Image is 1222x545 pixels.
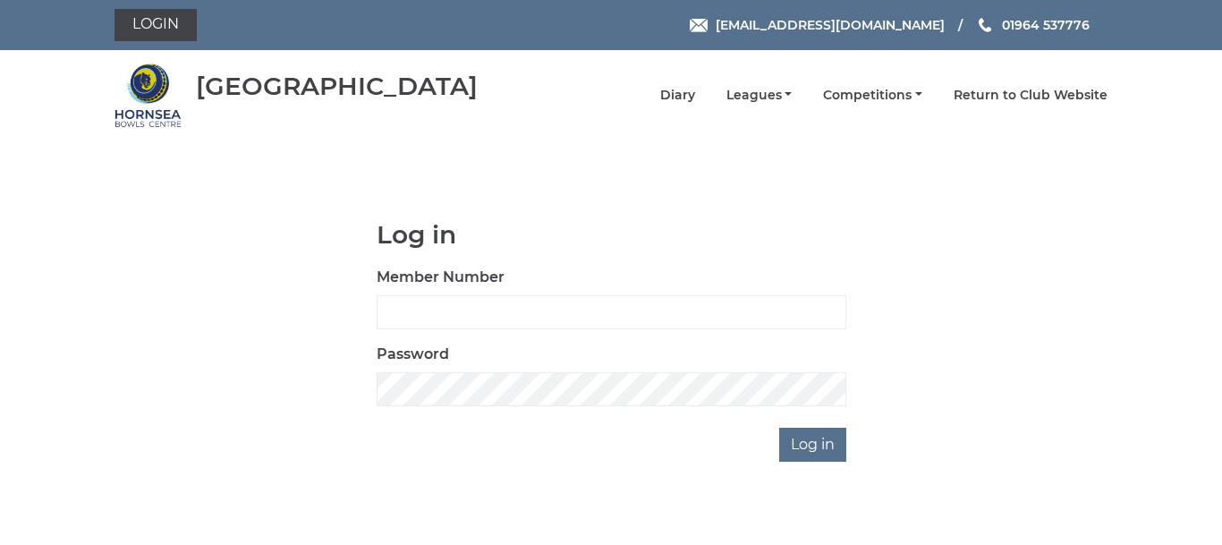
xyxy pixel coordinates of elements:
[377,267,505,288] label: Member Number
[1002,17,1090,33] span: 01964 537776
[660,87,695,104] a: Diary
[726,87,793,104] a: Leagues
[954,87,1107,104] a: Return to Club Website
[979,18,991,32] img: Phone us
[690,15,945,35] a: Email [EMAIL_ADDRESS][DOMAIN_NAME]
[377,344,449,365] label: Password
[716,17,945,33] span: [EMAIL_ADDRESS][DOMAIN_NAME]
[115,62,182,129] img: Hornsea Bowls Centre
[196,72,478,100] div: [GEOGRAPHIC_DATA]
[779,428,846,462] input: Log in
[690,19,708,32] img: Email
[377,221,846,249] h1: Log in
[976,15,1090,35] a: Phone us 01964 537776
[115,9,197,41] a: Login
[823,87,922,104] a: Competitions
